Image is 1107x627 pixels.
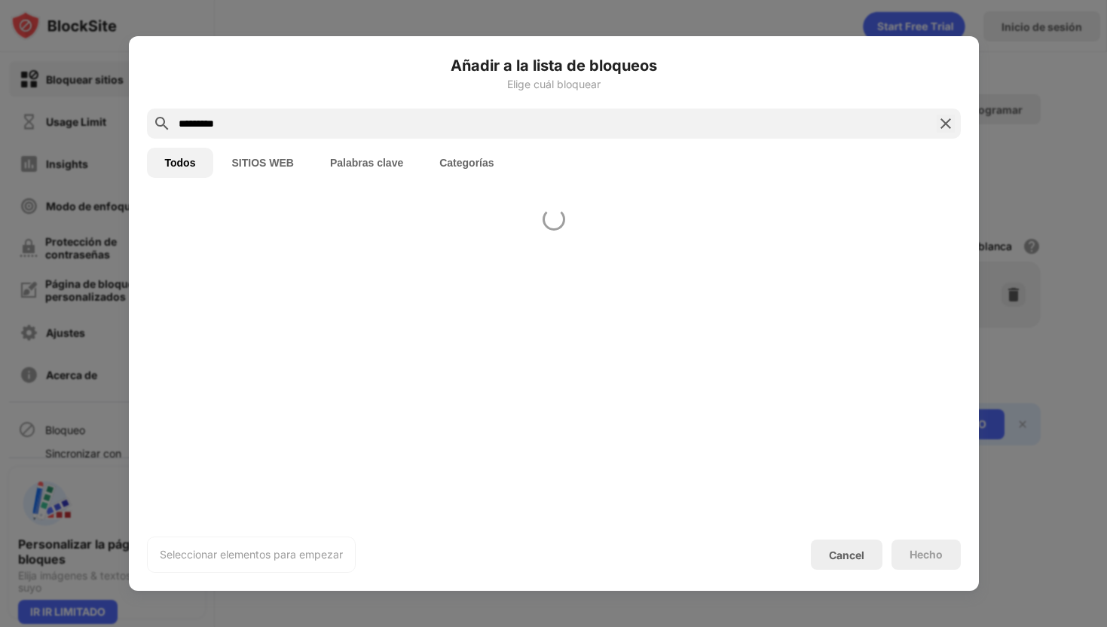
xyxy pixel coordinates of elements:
[910,549,943,561] div: Hecho
[147,78,961,90] div: Elige cuál bloquear
[147,54,961,77] h6: Añadir a la lista de bloqueos
[213,148,311,178] button: SITIOS WEB
[153,115,171,133] img: search.svg
[312,148,421,178] button: Palabras clave
[937,115,955,133] img: search-close
[421,148,512,178] button: Categorías
[829,549,864,561] div: Cancel
[160,547,343,562] div: Seleccionar elementos para empezar
[147,148,214,178] button: Todos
